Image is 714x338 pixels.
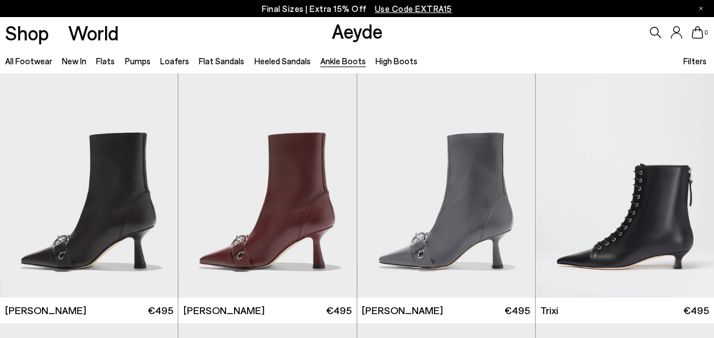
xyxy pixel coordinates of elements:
[178,298,356,323] a: [PERSON_NAME] €495
[683,303,709,318] span: €495
[254,56,311,66] a: Heeled Sandals
[692,26,703,39] a: 0
[148,303,173,318] span: €495
[5,23,49,43] a: Shop
[375,56,417,66] a: High Boots
[362,303,443,318] span: [PERSON_NAME]
[5,56,52,66] a: All Footwear
[536,73,714,298] img: Trixi Lace-Up Boots
[125,56,151,66] a: Pumps
[183,303,265,318] span: [PERSON_NAME]
[357,298,535,323] a: [PERSON_NAME] €495
[62,56,86,66] a: New In
[160,56,189,66] a: Loafers
[540,303,558,318] span: Trixi
[326,303,352,318] span: €495
[96,56,115,66] a: Flats
[199,56,244,66] a: Flat Sandals
[320,56,366,66] a: Ankle Boots
[357,73,535,298] img: Halima Eyelet Pointed Boots
[536,298,714,323] a: Trixi €495
[504,303,530,318] span: €495
[375,3,452,14] span: Navigate to /collections/ss25-final-sizes
[68,23,119,43] a: World
[703,30,709,36] span: 0
[683,56,707,66] span: Filters
[178,73,356,298] img: Halima Eyelet Pointed Boots
[5,303,86,318] span: [PERSON_NAME]
[332,19,383,43] a: Aeyde
[262,2,452,16] p: Final Sizes | Extra 15% Off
